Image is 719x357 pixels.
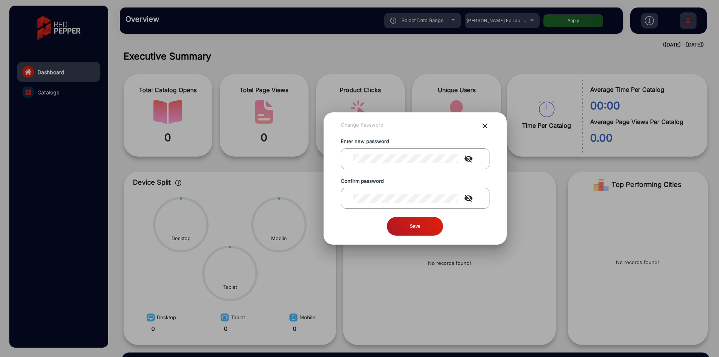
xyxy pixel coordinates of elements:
mat-icon: close [480,121,489,130]
div: Change Password [341,121,383,129]
button: Save [387,217,443,236]
mat-icon: visibility_off [459,154,477,163]
label: Confirm password [335,178,495,185]
label: Enter new password [341,138,389,145]
mat-icon: visibility_off [459,194,477,203]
